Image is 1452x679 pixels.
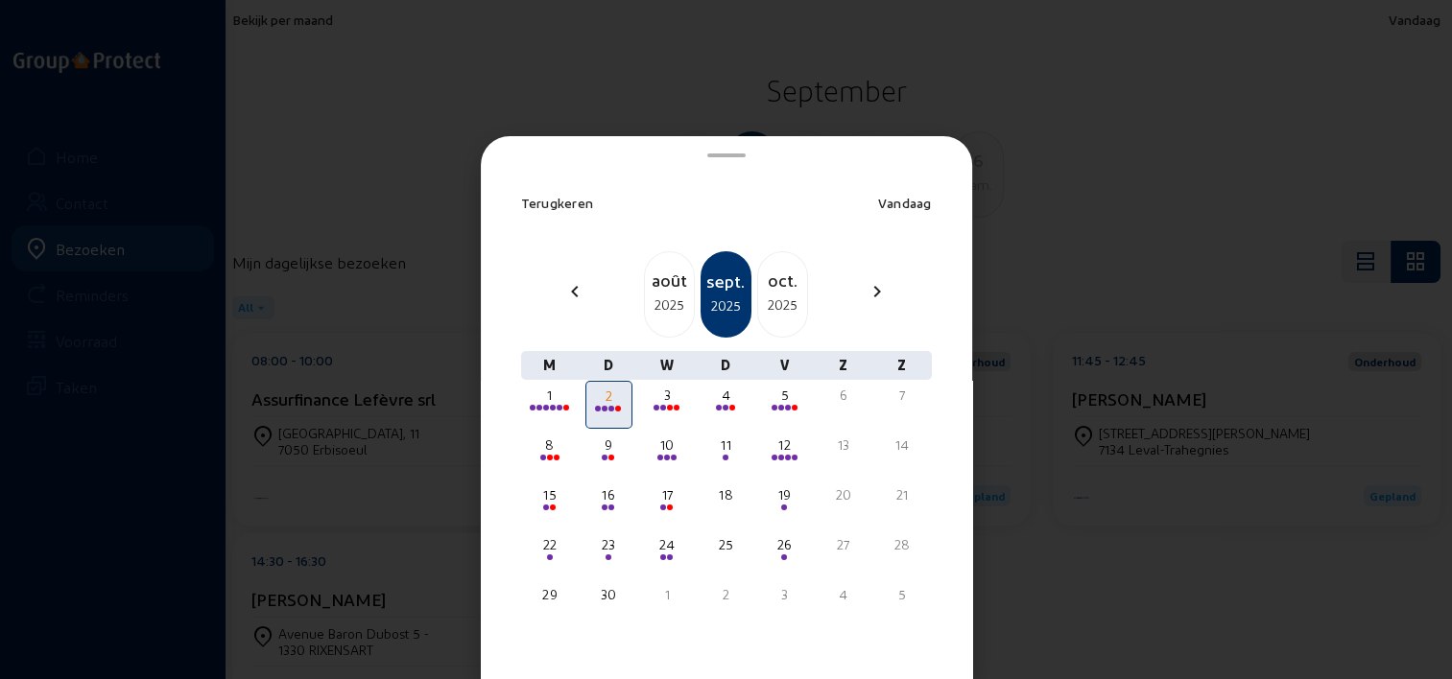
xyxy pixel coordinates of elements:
mat-icon: chevron_left [563,280,586,303]
div: W [638,351,697,380]
div: 16 [587,485,631,504]
div: 25 [704,535,748,554]
div: 2025 [702,294,750,317]
div: oct. [758,267,807,293]
div: Z [872,351,931,380]
div: 2 [704,585,748,604]
div: 3 [763,585,806,604]
div: Z [814,351,872,380]
div: 5 [880,585,923,604]
div: D [580,351,638,380]
div: 2 [588,386,630,406]
div: sept. [702,268,750,294]
span: Vandaag [878,195,932,211]
span: Terugkeren [521,195,594,211]
div: 21 [880,485,923,504]
div: 15 [529,485,572,504]
div: 2025 [645,293,694,316]
div: V [755,351,814,380]
mat-icon: chevron_right [866,280,889,303]
div: 3 [646,386,689,405]
div: 22 [529,535,572,554]
div: 5 [763,386,806,405]
div: 1 [529,386,572,405]
div: 30 [587,585,631,604]
div: 28 [880,535,923,554]
div: 10 [646,435,689,455]
div: 8 [529,435,572,455]
div: 9 [587,435,631,455]
div: 4 [704,386,748,405]
div: 19 [763,485,806,504]
div: 17 [646,485,689,504]
div: 7 [880,386,923,405]
div: 1 [646,585,689,604]
div: 12 [763,435,806,455]
div: 11 [704,435,748,455]
div: D [697,351,755,380]
div: 13 [821,435,865,455]
div: août [645,267,694,293]
div: 14 [880,435,923,455]
div: 27 [821,535,865,554]
div: 4 [821,585,865,604]
div: 24 [646,535,689,554]
div: 6 [821,386,865,405]
div: 20 [821,485,865,504]
div: 2025 [758,293,807,316]
div: 23 [587,535,631,554]
div: 29 [529,585,572,604]
div: 18 [704,485,748,504]
div: 26 [763,535,806,554]
div: M [521,351,580,380]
